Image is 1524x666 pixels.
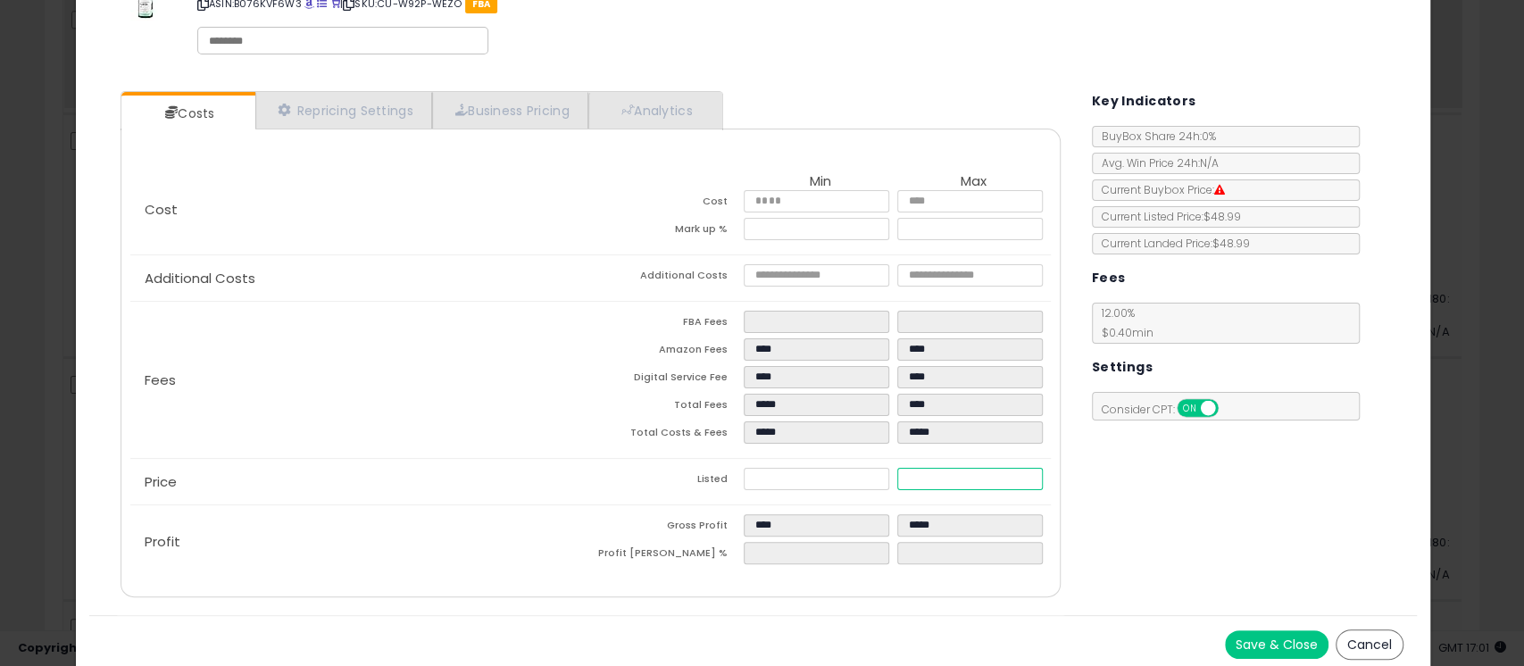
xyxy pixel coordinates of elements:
button: Save & Close [1225,630,1328,659]
td: Listed [590,468,744,495]
i: Suppressed Buy Box [1214,185,1225,196]
p: Fees [130,373,590,387]
span: Current Buybox Price: [1093,182,1225,197]
td: Total Costs & Fees [590,421,744,449]
span: $0.40 min [1093,325,1153,340]
a: Repricing Settings [255,92,432,129]
td: Profit [PERSON_NAME] % [590,542,744,570]
h5: Settings [1092,356,1153,379]
span: Current Landed Price: $48.99 [1093,236,1250,251]
td: Digital Service Fee [590,366,744,394]
h5: Fees [1092,267,1126,289]
span: Avg. Win Price 24h: N/A [1093,155,1219,171]
span: Consider CPT: [1093,402,1242,417]
span: OFF [1215,401,1244,416]
p: Price [130,475,590,489]
th: Min [744,174,897,190]
td: Amazon Fees [590,338,744,366]
p: Profit [130,535,590,549]
a: Costs [121,96,254,131]
td: Additional Costs [590,264,744,292]
td: FBA Fees [590,311,744,338]
span: ON [1178,401,1201,416]
span: BuyBox Share 24h: 0% [1093,129,1216,144]
td: Cost [590,190,744,218]
p: Cost [130,203,590,217]
span: Current Listed Price: $48.99 [1093,209,1241,224]
a: Analytics [588,92,720,129]
p: Additional Costs [130,271,590,286]
button: Cancel [1336,629,1403,660]
td: Gross Profit [590,514,744,542]
span: 12.00 % [1093,305,1153,340]
td: Mark up % [590,218,744,246]
th: Max [897,174,1051,190]
h5: Key Indicators [1092,90,1196,112]
td: Total Fees [590,394,744,421]
a: Business Pricing [432,92,588,129]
